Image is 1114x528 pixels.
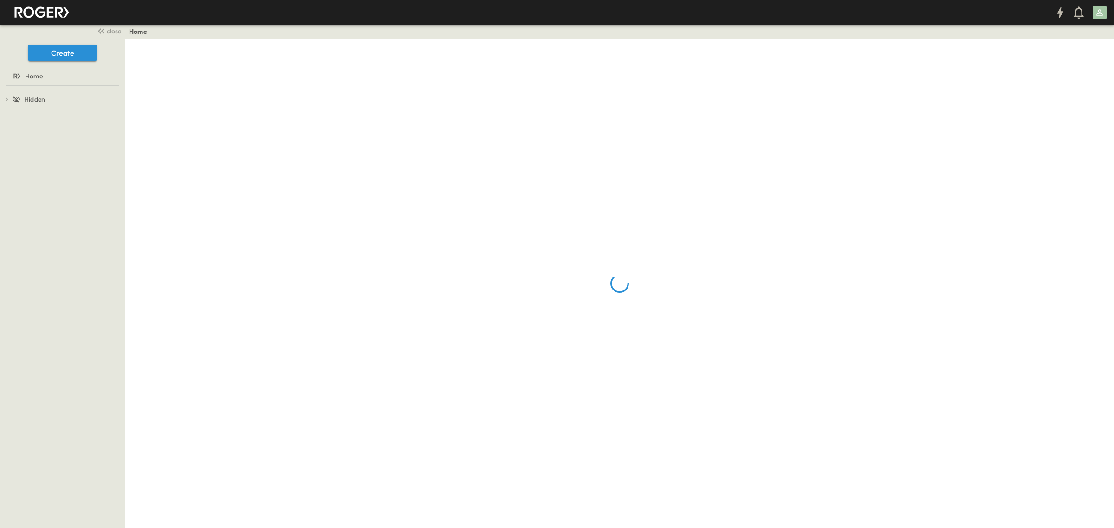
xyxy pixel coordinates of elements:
span: Hidden [24,95,45,104]
button: Create [28,45,97,61]
nav: breadcrumbs [129,27,153,36]
a: Home [2,70,121,83]
button: close [93,24,123,37]
a: Home [129,27,147,36]
span: Home [25,71,43,81]
span: close [107,26,121,36]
